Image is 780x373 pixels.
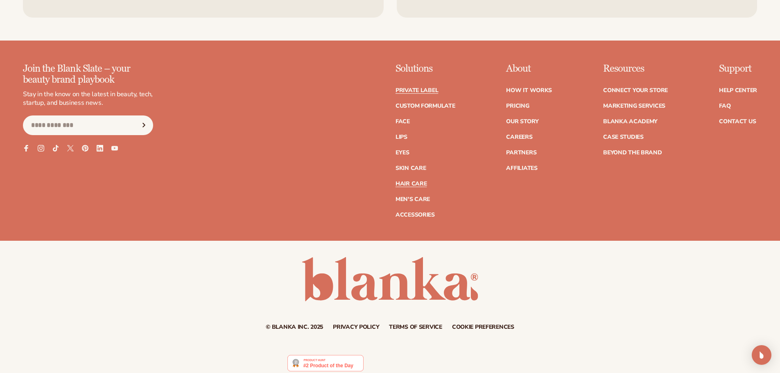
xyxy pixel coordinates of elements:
a: Skin Care [396,165,426,171]
a: Men's Care [396,197,430,202]
a: Eyes [396,150,409,156]
a: Marketing services [603,103,665,109]
p: Solutions [396,63,455,74]
p: Stay in the know on the latest in beauty, tech, startup, and business news. [23,90,153,107]
p: About [506,63,552,74]
div: Open Intercom Messenger [752,345,771,365]
a: Custom formulate [396,103,455,109]
a: Accessories [396,212,435,218]
a: Affiliates [506,165,537,171]
small: © Blanka Inc. 2025 [266,323,323,331]
a: Our Story [506,119,538,124]
p: Support [719,63,757,74]
a: Terms of service [389,324,442,330]
p: Resources [603,63,668,74]
a: Privacy policy [333,324,379,330]
button: Subscribe [135,115,153,135]
img: Blanka - Start a beauty or cosmetic line in under 5 minutes | Product Hunt [287,355,363,371]
a: Beyond the brand [603,150,662,156]
a: Partners [506,150,536,156]
a: Pricing [506,103,529,109]
a: Case Studies [603,134,644,140]
a: Help Center [719,88,757,93]
a: Hair Care [396,181,427,187]
p: Join the Blank Slate – your beauty brand playbook [23,63,153,85]
a: Private label [396,88,438,93]
a: Careers [506,134,532,140]
a: FAQ [719,103,730,109]
a: Connect your store [603,88,668,93]
a: Lips [396,134,407,140]
a: How It Works [506,88,552,93]
a: Contact Us [719,119,756,124]
a: Cookie preferences [452,324,514,330]
a: Blanka Academy [603,119,658,124]
a: Face [396,119,410,124]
